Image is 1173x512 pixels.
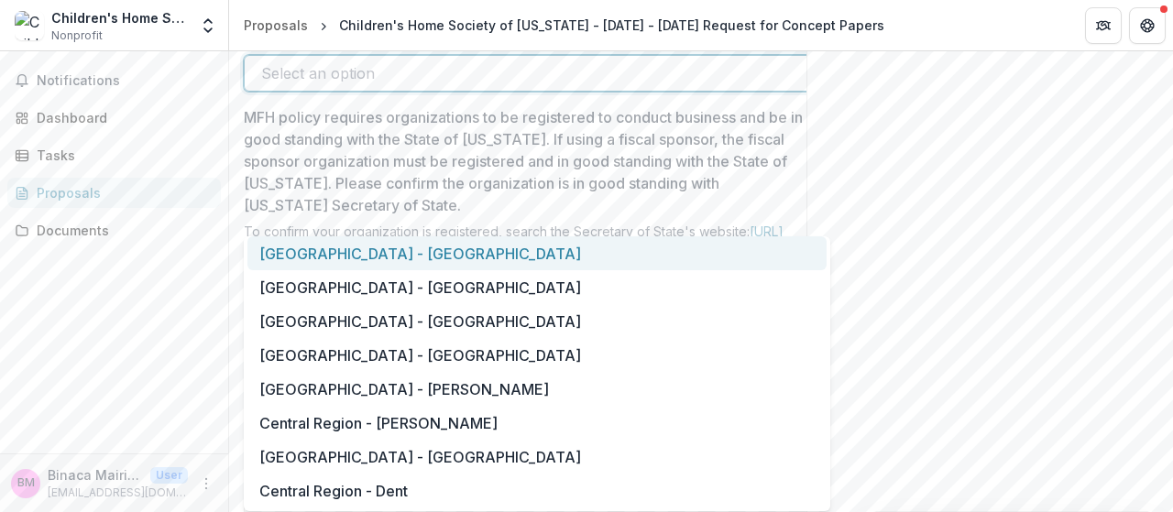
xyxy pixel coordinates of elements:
[244,236,830,511] div: Select options list
[37,108,206,127] div: Dashboard
[1129,7,1166,44] button: Get Help
[1085,7,1122,44] button: Partners
[37,183,206,202] div: Proposals
[244,106,804,216] p: MFH policy requires organizations to be registered to conduct business and be in good standing wi...
[37,73,214,89] span: Notifications
[7,103,221,133] a: Dashboard
[247,440,827,474] div: [GEOGRAPHIC_DATA] - [GEOGRAPHIC_DATA]
[51,8,188,27] div: Children's Home Society of [US_STATE]
[48,465,143,485] p: Binaca Mairidith
[15,11,44,40] img: Children's Home Society of Missouri
[247,372,827,406] div: [GEOGRAPHIC_DATA] - [PERSON_NAME]
[236,12,892,38] nav: breadcrumb
[236,12,315,38] a: Proposals
[244,223,830,262] div: To confirm your organization is registered, search the Secretary of State's website:
[247,406,827,440] div: Central Region - [PERSON_NAME]
[7,66,221,95] button: Notifications
[247,474,827,507] div: Central Region - Dent
[51,27,103,44] span: Nonprofit
[37,146,206,165] div: Tasks
[244,16,308,35] div: Proposals
[150,467,188,484] p: User
[247,338,827,372] div: [GEOGRAPHIC_DATA] - [GEOGRAPHIC_DATA]
[48,485,188,501] p: [EMAIL_ADDRESS][DOMAIN_NAME]
[339,16,884,35] div: Children's Home Society of [US_STATE] - [DATE] - [DATE] Request for Concept Papers
[7,215,221,245] a: Documents
[195,473,217,495] button: More
[247,236,827,270] div: [GEOGRAPHIC_DATA] - [GEOGRAPHIC_DATA]
[37,221,206,240] div: Documents
[7,140,221,170] a: Tasks
[247,270,827,304] div: [GEOGRAPHIC_DATA] - [GEOGRAPHIC_DATA]
[7,178,221,208] a: Proposals
[17,477,35,489] div: Binaca Mairidith
[247,304,827,338] div: [GEOGRAPHIC_DATA] - [GEOGRAPHIC_DATA]
[195,7,221,44] button: Open entity switcher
